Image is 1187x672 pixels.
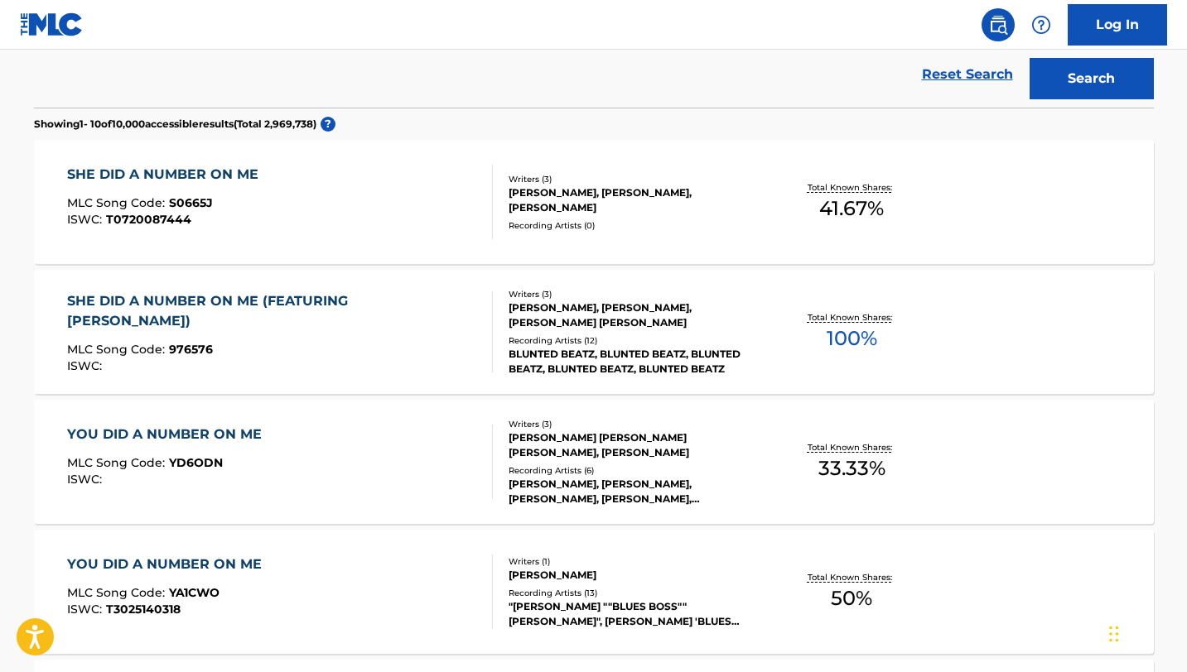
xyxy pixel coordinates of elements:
[67,472,106,487] span: ISWC :
[509,219,759,232] div: Recording Artists ( 0 )
[67,602,106,617] span: ISWC :
[1104,593,1187,672] iframe: Chat Widget
[509,334,759,347] div: Recording Artists ( 12 )
[509,464,759,477] div: Recording Artists ( 6 )
[509,555,759,568] div: Writers ( 1 )
[67,212,106,227] span: ISWC :
[106,602,181,617] span: T3025140318
[67,455,169,470] span: MLC Song Code :
[1109,609,1119,659] div: Drag
[988,15,1008,35] img: search
[509,418,759,430] div: Writers ( 3 )
[818,454,885,483] span: 33.33 %
[1030,58,1154,99] button: Search
[808,441,896,454] p: Total Known Shares:
[819,194,884,223] span: 41.67 %
[169,342,213,357] span: 976576
[67,291,479,331] div: SHE DID A NUMBER ON ME (FEATURING [PERSON_NAME])
[321,117,335,132] span: ?
[509,173,759,185] div: Writers ( 3 )
[509,430,759,460] div: [PERSON_NAME] [PERSON_NAME] [PERSON_NAME], [PERSON_NAME]
[67,165,267,185] div: SHE DID A NUMBER ON ME
[106,212,191,227] span: T0720087444
[831,583,872,613] span: 50 %
[509,587,759,599] div: Recording Artists ( 13 )
[509,477,759,506] div: [PERSON_NAME], [PERSON_NAME], [PERSON_NAME], [PERSON_NAME], [PERSON_NAME]
[67,554,270,574] div: YOU DID A NUMBER ON ME
[509,288,759,300] div: Writers ( 3 )
[34,140,1154,264] a: SHE DID A NUMBER ON MEMLC Song Code:S0665JISWC:T0720087444Writers (3)[PERSON_NAME], [PERSON_NAME]...
[34,530,1154,654] a: YOU DID A NUMBER ON MEMLC Song Code:YA1CWOISWC:T3025140318Writers (1)[PERSON_NAME]Recording Artis...
[914,56,1021,93] a: Reset Search
[1031,15,1051,35] img: help
[808,181,896,194] p: Total Known Shares:
[827,324,877,353] span: 100 %
[67,195,169,210] span: MLC Song Code :
[1068,4,1167,46] a: Log In
[67,585,169,600] span: MLC Song Code :
[67,342,169,357] span: MLC Song Code :
[509,185,759,215] div: [PERSON_NAME], [PERSON_NAME], [PERSON_NAME]
[169,585,220,600] span: YA1CWO
[34,400,1154,524] a: YOU DID A NUMBER ON MEMLC Song Code:YD6ODNISWC:Writers (3)[PERSON_NAME] [PERSON_NAME] [PERSON_NAM...
[20,12,84,36] img: MLC Logo
[67,358,106,373] span: ISWC :
[808,571,896,583] p: Total Known Shares:
[169,195,213,210] span: S0665J
[509,300,759,330] div: [PERSON_NAME], [PERSON_NAME], [PERSON_NAME] [PERSON_NAME]
[34,270,1154,394] a: SHE DID A NUMBER ON ME (FEATURING [PERSON_NAME])MLC Song Code:976576ISWC:Writers (3)[PERSON_NAME]...
[34,117,316,132] p: Showing 1 - 10 of 10,000 accessible results (Total 2,969,738 )
[169,455,223,470] span: YD6ODN
[509,347,759,377] div: BLUNTED BEATZ, BLUNTED BEATZ, BLUNTED BEATZ, BLUNTED BEATZ, BLUNTED BEATZ
[808,311,896,324] p: Total Known Shares:
[509,568,759,583] div: [PERSON_NAME]
[982,8,1015,41] a: Public Search
[509,599,759,629] div: "[PERSON_NAME] ""BLUES BOSS"" [PERSON_NAME]", [PERSON_NAME] 'BLUES BOSS' [PERSON_NAME],[PERSON_NA...
[1025,8,1058,41] div: Help
[67,425,270,444] div: YOU DID A NUMBER ON ME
